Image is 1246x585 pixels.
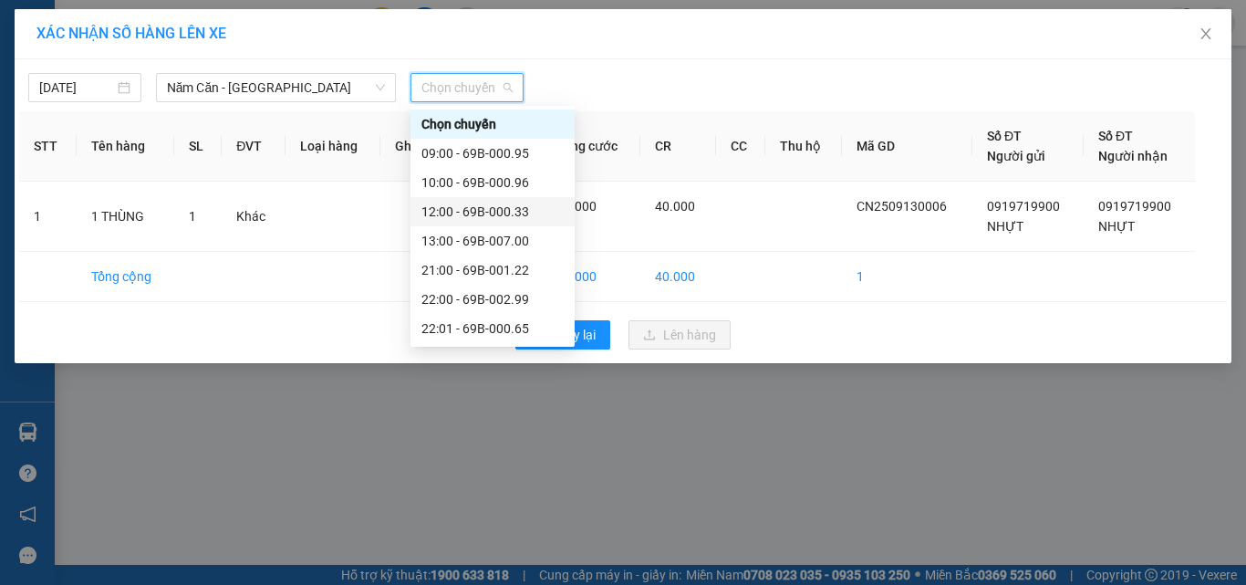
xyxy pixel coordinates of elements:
th: Thu hộ [765,111,842,182]
th: Loại hàng [286,111,380,182]
div: 22:00 - 69B-002.99 [421,289,564,309]
span: 40.000 [655,199,695,214]
span: NHỰT [987,219,1023,234]
div: 09:00 - 69B-000.95 [421,143,564,163]
input: 13/09/2025 [39,78,114,98]
span: 1 [189,209,196,224]
span: Năm Căn - Sài Gòn [167,74,385,101]
td: 40.000 [640,252,716,302]
span: XÁC NHẬN SỐ HÀNG LÊN XE [36,25,226,42]
button: uploadLên hàng [628,320,731,350]
td: 1 THÙNG [77,182,174,252]
th: Tổng cước [542,111,640,182]
th: Mã GD [842,111,972,182]
span: close [1199,26,1213,41]
td: 1 [19,182,77,252]
span: down [375,82,386,93]
div: Chọn chuyến [410,110,575,139]
span: 0919719900 [987,199,1060,214]
div: 13:00 - 69B-007.00 [421,231,564,251]
span: Số ĐT [987,129,1022,143]
td: 1 [842,252,972,302]
th: SL [174,111,222,182]
div: 12:00 - 69B-000.33 [421,202,564,222]
span: Người gửi [987,149,1045,163]
th: CR [640,111,716,182]
span: NHỰT [1098,219,1135,234]
th: ĐVT [222,111,286,182]
span: Chọn chuyến [421,74,513,101]
span: Người nhận [1098,149,1168,163]
div: 22:01 - 69B-000.65 [421,319,564,339]
td: 40.000 [542,252,640,302]
span: 0919719900 [1098,199,1171,214]
span: 40.000 [556,199,597,214]
span: Số ĐT [1098,129,1133,143]
th: CC [716,111,765,182]
th: Tên hàng [77,111,174,182]
td: Tổng cộng [77,252,174,302]
div: Chọn chuyến [421,114,564,134]
div: 10:00 - 69B-000.96 [421,172,564,193]
button: Close [1180,9,1231,60]
td: Khác [222,182,286,252]
th: Ghi chú [380,111,460,182]
span: CN2509130006 [857,199,947,214]
th: STT [19,111,77,182]
div: 21:00 - 69B-001.22 [421,260,564,280]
